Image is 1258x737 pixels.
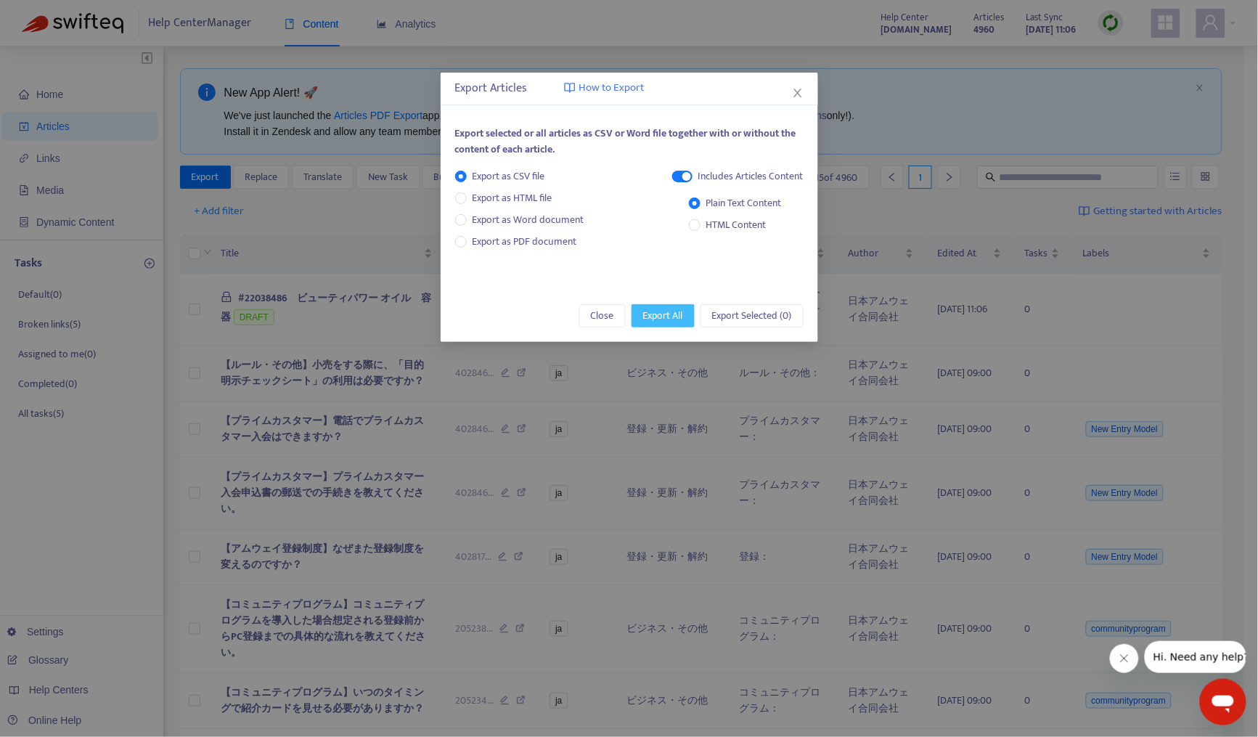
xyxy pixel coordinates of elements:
[467,168,551,184] span: Export as CSV file
[579,304,626,327] button: Close
[643,308,683,324] span: Export All
[698,168,804,184] div: Includes Articles Content
[467,212,590,228] span: Export as Word document
[591,308,614,324] span: Close
[790,85,806,101] button: Close
[701,217,772,233] span: HTML Content
[564,82,576,94] img: image-link
[9,10,105,22] span: Hi. Need any help?
[455,80,804,97] div: Export Articles
[792,87,804,99] span: close
[1110,644,1139,673] iframe: メッセージを閉じる
[579,80,645,97] span: How to Export
[1200,679,1246,725] iframe: メッセージングウィンドウを開くボタン
[467,190,558,206] span: Export as HTML file
[455,125,796,158] span: Export selected or all articles as CSV or Word file together with or without the content of each ...
[632,304,695,327] button: Export All
[701,195,788,211] span: Plain Text Content
[564,80,645,97] a: How to Export
[473,233,577,250] span: Export as PDF document
[701,304,804,327] button: Export Selected (0)
[1145,641,1246,673] iframe: 会社からのメッセージ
